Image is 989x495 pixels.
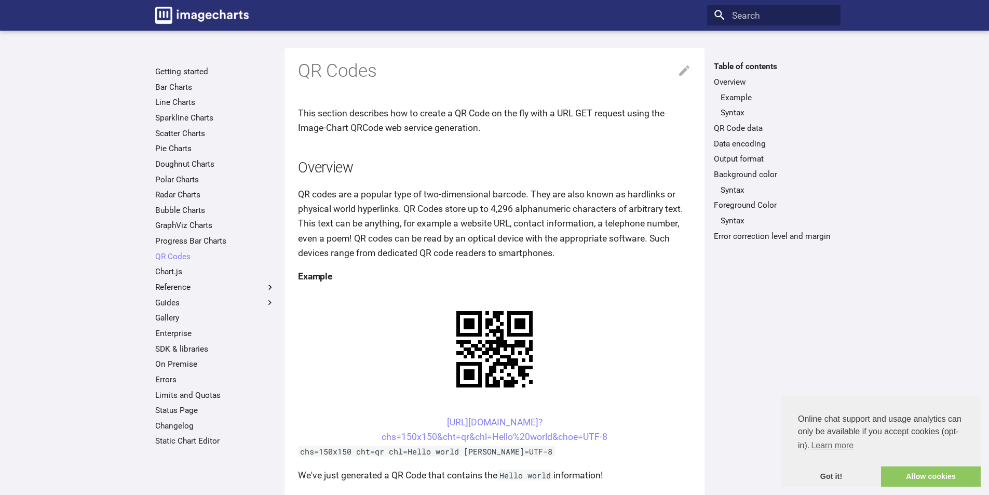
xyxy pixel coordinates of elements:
[714,169,834,180] a: Background color
[714,154,834,164] a: Output format
[151,2,253,28] a: Image-Charts documentation
[382,417,607,442] a: [URL][DOMAIN_NAME]?chs=150x150&cht=qr&chl=Hello%20world&choe=UTF-8
[721,92,834,103] a: Example
[155,66,275,77] a: Getting started
[298,59,691,83] h1: QR Codes
[298,106,691,135] p: This section describes how to create a QR Code on the fly with a URL GET request using the Image-...
[714,139,834,149] a: Data encoding
[155,436,275,446] a: Static Chart Editor
[714,216,834,226] nav: Foreground Color
[721,185,834,195] a: Syntax
[298,158,691,178] h2: Overview
[714,185,834,195] nav: Background color
[155,205,275,216] a: Bubble Charts
[721,216,834,226] a: Syntax
[298,468,691,483] p: We've just generated a QR Code that contains the information!
[809,438,855,453] a: learn more about cookies
[155,113,275,123] a: Sparkline Charts
[298,187,691,260] p: QR codes are a popular type of two-dimensional barcode. They are also known as hardlinks or physi...
[497,470,553,480] code: Hello world
[438,293,551,406] img: chart
[298,269,691,284] h4: Example
[714,123,834,133] a: QR Code data
[155,328,275,339] a: Enterprise
[714,231,834,242] a: Error correction level and margin
[714,200,834,210] a: Foreground Color
[155,374,275,385] a: Errors
[781,396,981,487] div: cookieconsent
[155,143,275,154] a: Pie Charts
[781,466,881,487] a: dismiss cookie message
[155,405,275,416] a: Status Page
[155,298,275,308] label: Guides
[714,92,834,118] nav: Overview
[714,77,834,87] a: Overview
[881,466,981,487] a: allow cookies
[155,7,249,24] img: logo
[155,82,275,92] a: Bar Charts
[155,266,275,277] a: Chart.js
[155,344,275,354] a: SDK & libraries
[707,61,841,241] nav: Table of contents
[155,236,275,246] a: Progress Bar Charts
[707,61,841,72] label: Table of contents
[155,220,275,231] a: GraphViz Charts
[155,282,275,292] label: Reference
[155,251,275,262] a: QR Codes
[155,390,275,400] a: Limits and Quotas
[155,190,275,200] a: Radar Charts
[707,5,841,26] input: Search
[155,159,275,169] a: Doughnut Charts
[798,413,964,453] span: Online chat support and usage analytics can only be available if you accept cookies (opt-in).
[155,421,275,431] a: Changelog
[721,108,834,118] a: Syntax
[155,175,275,185] a: Polar Charts
[298,446,555,457] code: chs=150x150 cht=qr chl=Hello world [PERSON_NAME]=UTF-8
[155,359,275,369] a: On Premise
[155,128,275,139] a: Scatter Charts
[155,97,275,108] a: Line Charts
[155,313,275,323] a: Gallery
